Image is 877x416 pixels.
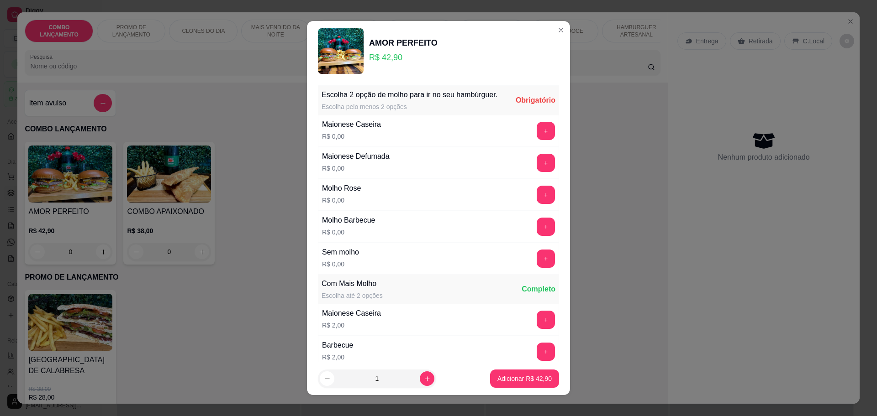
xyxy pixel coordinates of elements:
[537,311,555,329] button: add
[320,371,334,386] button: decrease-product-quantity
[516,95,555,106] div: Obrigatório
[537,218,555,236] button: add
[322,151,390,162] div: Maionese Defumada
[322,119,381,130] div: Maionese Caseira
[490,369,559,388] button: Adicionar R$ 42,90
[522,284,555,295] div: Completo
[322,228,375,237] p: R$ 0,00
[322,260,359,269] p: R$ 0,00
[322,215,375,226] div: Molho Barbecue
[318,28,364,74] img: product-image
[322,183,361,194] div: Molho Rose
[322,308,381,319] div: Maionese Caseira
[369,36,438,49] div: AMOR PERFEITO
[537,122,555,140] button: add
[322,164,390,173] p: R$ 0,00
[322,291,383,300] div: Escolha até 2 opções
[322,132,381,141] p: R$ 0,00
[537,250,555,268] button: add
[322,340,354,351] div: Barbecue
[322,278,383,289] div: Com Mais Molho
[537,343,555,361] button: add
[322,353,354,362] p: R$ 2,00
[554,23,568,37] button: Close
[322,196,361,205] p: R$ 0,00
[322,321,381,330] p: R$ 2,00
[369,51,438,64] p: R$ 42,90
[322,247,359,258] div: Sem molho
[537,186,555,204] button: add
[322,102,497,111] div: Escolha pelo menos 2 opções
[420,371,434,386] button: increase-product-quantity
[497,374,552,383] p: Adicionar R$ 42,90
[322,89,497,100] div: Escolha 2 opção de molho para ir no seu hambúrguer.
[537,154,555,172] button: add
